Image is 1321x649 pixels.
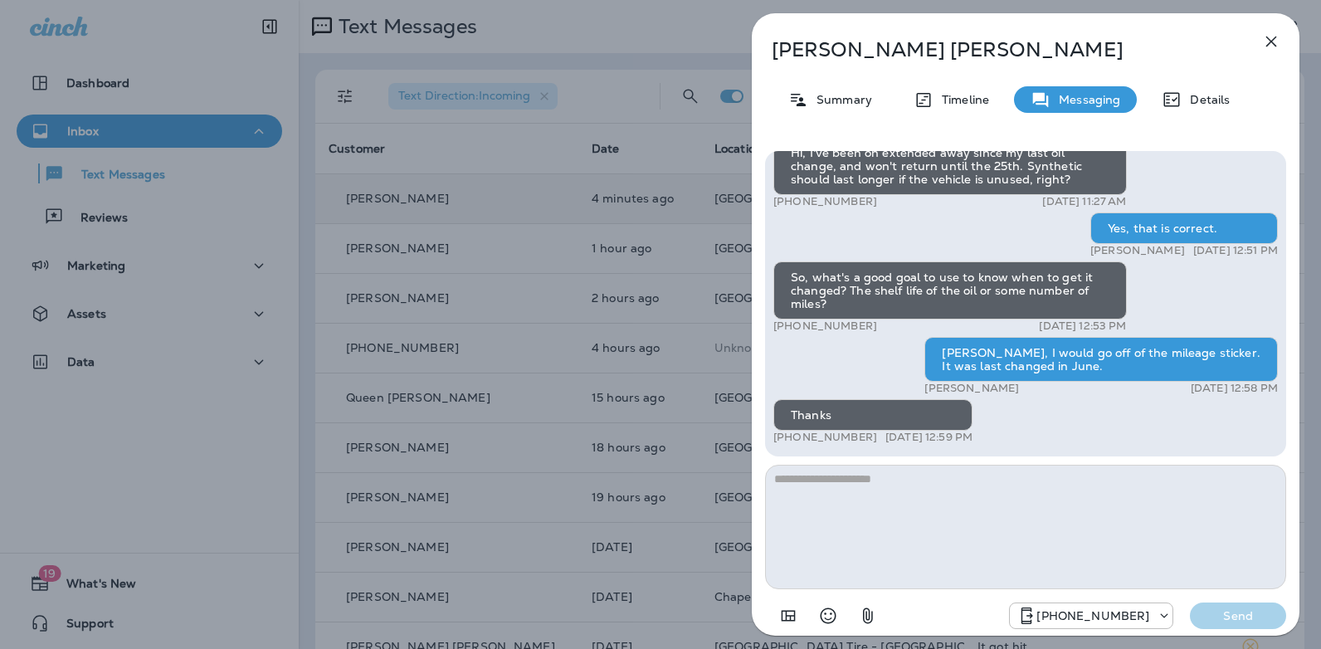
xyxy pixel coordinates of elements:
p: Messaging [1050,93,1120,106]
div: [PERSON_NAME], I would go off of the mileage sticker. It was last changed in June. [924,337,1278,382]
div: +1 (984) 409-9300 [1010,606,1172,626]
p: [DATE] 12:53 PM [1039,320,1126,333]
button: Add in a premade template [772,599,805,632]
p: [DATE] 12:58 PM [1191,382,1278,395]
p: [PHONE_NUMBER] [773,320,877,333]
p: [PERSON_NAME] [924,382,1019,395]
div: So, what's a good goal to use to know when to get it changed? The shelf life of the oil or some n... [773,261,1127,320]
p: [PHONE_NUMBER] [773,195,877,208]
p: [PERSON_NAME] [1090,244,1185,257]
button: Select an emoji [812,599,845,632]
p: [DATE] 12:59 PM [885,431,972,444]
div: Yes, that is correct. [1090,212,1278,244]
div: Thanks [773,399,972,431]
p: [PERSON_NAME] [PERSON_NAME] [772,38,1225,61]
p: Summary [808,93,872,106]
p: [DATE] 12:51 PM [1193,244,1278,257]
p: [DATE] 11:27 AM [1042,195,1126,208]
p: [PHONE_NUMBER] [773,431,877,444]
p: Timeline [933,93,989,106]
p: [PHONE_NUMBER] [1036,609,1149,622]
p: Details [1182,93,1230,106]
div: Hi, I've been on extended away since my last oil change, and won't return until the 25th. Synthet... [773,137,1127,195]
